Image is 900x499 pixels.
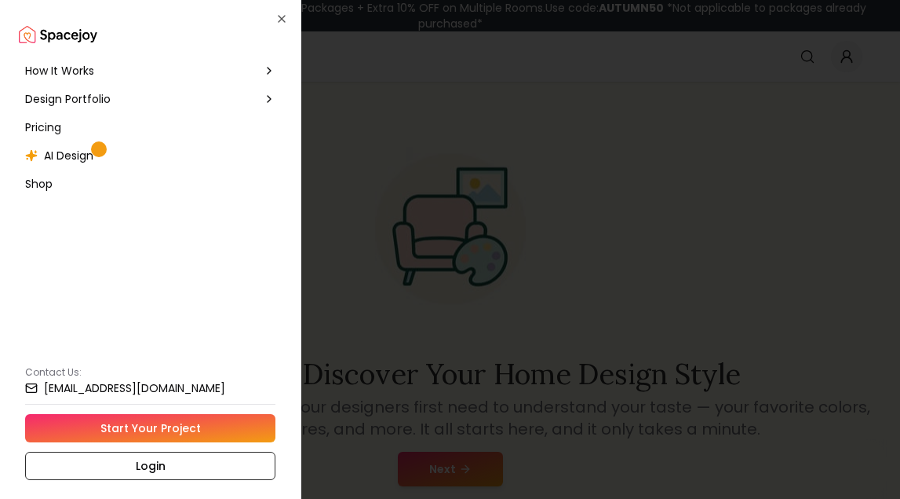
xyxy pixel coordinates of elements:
a: Start Your Project [25,414,275,442]
a: Login [25,452,275,480]
span: Shop [25,176,53,192]
p: Contact Us: [25,366,275,379]
img: Spacejoy Logo [19,19,97,50]
small: [EMAIL_ADDRESS][DOMAIN_NAME] [44,383,225,394]
span: Design Portfolio [25,91,111,107]
a: Spacejoy [19,19,97,50]
a: [EMAIL_ADDRESS][DOMAIN_NAME] [25,382,275,394]
span: Pricing [25,119,61,135]
span: How It Works [25,63,94,79]
span: AI Design [44,148,93,163]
